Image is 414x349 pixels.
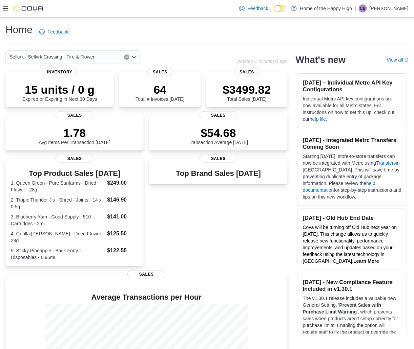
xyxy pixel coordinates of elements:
dd: $125.50 [107,230,138,238]
dt: 3. Blueberry Yum - Good Supply - 510 Cartridges - 2mL [11,213,104,227]
div: Expired or Expiring in Next 30 Days [22,83,97,102]
dt: 5. Sticky Pineapple - Back Forty - Disposables - 0.95mL [11,247,104,261]
img: Cova [14,5,44,12]
span: Feedback [247,5,268,12]
dd: $146.90 [107,196,138,204]
p: Starting [DATE], store-to-store transfers can now be integrated with Metrc using in [GEOGRAPHIC_D... [303,153,401,200]
span: Inventory [42,68,78,76]
h3: [DATE] - Old Hub End Date [303,214,401,221]
dd: $249.00 [107,179,138,187]
div: Avg Items Per Transaction [DATE] [39,126,110,145]
button: Open list of options [131,54,137,60]
p: $54.68 [189,126,248,140]
dt: 1. Queen Green - Pure Sunfarms - Dried Flower - 28g [11,180,104,193]
dt: 4. Gorilla [PERSON_NAME] - Dried Flower - 28g [11,230,104,244]
div: Transaction Average [DATE] [189,126,248,145]
h4: Average Transactions per Hour [11,293,282,301]
dt: 2. Tropic Thunder J's - Shred - Joints - 14 x 0.5g [11,196,104,210]
p: Home of the Happy High [300,4,352,13]
div: Christy Brown [359,4,367,13]
span: Feedback [47,28,68,35]
strong: Prevent Sales with Purchase Limit Warning [303,302,381,315]
span: Sales [147,68,173,76]
span: Selkirk - Selkirk Crossing - Fire & Flower [9,53,95,61]
span: Sales [56,111,94,119]
span: Sales [127,270,165,278]
p: Individual Metrc API key configurations are now available for all Metrc states. For instructions ... [303,95,401,122]
dd: $141.00 [107,213,138,221]
svg: External link [405,58,409,62]
a: Feedback [236,2,271,15]
p: [PERSON_NAME] [370,4,409,13]
p: Updated 1 minute(s) ago [235,59,288,64]
p: 64 [136,83,184,96]
button: Clear input [124,54,129,60]
span: Cova will be turning off Old Hub next year on [DATE]. This change allows us to quickly release ne... [303,225,397,264]
p: The v1.30.1 release includes a valuable new General Setting, ' ', which prevents sales when produ... [303,295,401,349]
a: help file [310,116,326,122]
div: Total # Invoices [DATE] [136,83,184,102]
p: $3499.82 [223,83,271,96]
span: Sales [56,155,94,163]
span: CB [360,4,366,13]
h3: [DATE] - Integrated Metrc Transfers Coming Soon [303,137,401,150]
span: Sales [200,155,237,163]
h3: [DATE] - New Compliance Feature Included in v1.30.1 [303,279,401,292]
dd: $122.55 [107,247,138,255]
div: Total Sales [DATE] [223,83,271,102]
a: View allExternal link [387,57,409,63]
h3: Top Brand Sales [DATE] [176,169,261,178]
a: help documentation [303,181,375,193]
a: Learn More [353,258,379,264]
a: Transfers [376,160,396,166]
a: Feedback [37,25,71,39]
h3: [DATE] – Individual Metrc API Key Configurations [303,79,401,93]
p: 15 units / 0 g [22,83,97,96]
h1: Home [5,23,33,37]
span: Sales [234,68,260,76]
h2: What's new [296,54,346,65]
span: Sales [200,111,237,119]
p: | [355,4,356,13]
h3: Top Product Sales [DATE] [11,169,138,178]
p: 1.78 [39,126,110,140]
input: Dark Mode [274,5,288,12]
